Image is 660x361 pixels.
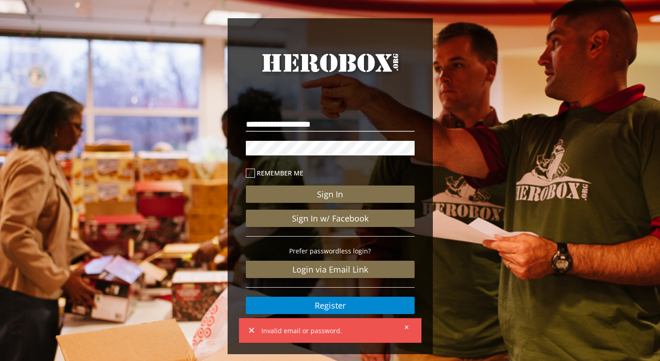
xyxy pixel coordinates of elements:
a: HeroBox [246,50,415,92]
p: Prefer passwordless login? [246,246,415,256]
span: Invalid email or password. [261,325,398,336]
button: Sign In [246,186,415,203]
label: Remember me [246,168,415,178]
a: Login via Email Link [246,261,415,278]
a: Sign In w/ Facebook [246,210,415,227]
a: Register [246,297,415,314]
